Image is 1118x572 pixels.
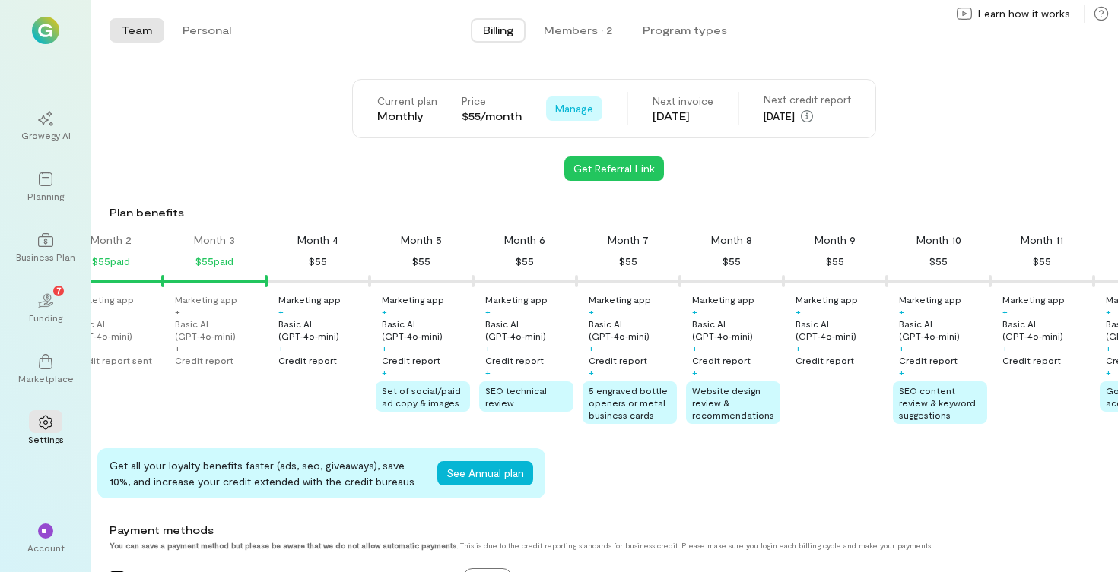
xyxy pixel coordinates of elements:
div: + [796,305,801,318]
div: This is due to the credit reporting standards for business credit. Please make sure you login eac... [110,541,1011,550]
div: + [692,366,697,378]
div: + [692,342,697,354]
div: + [1002,342,1008,354]
div: Funding [29,311,62,324]
div: Current plan [377,93,437,109]
div: Marketplace [18,372,74,384]
div: Settings [28,433,64,445]
div: Basic AI (GPT‑4o‑mini) [796,318,884,342]
div: Credit report sent [71,354,152,366]
span: Manage [555,101,593,116]
div: Credit report [278,354,337,366]
div: + [1106,366,1111,378]
div: $55 [1033,252,1051,270]
div: Members · 2 [544,23,612,38]
div: Business Plan [16,251,75,263]
div: Month 3 [194,232,235,248]
div: Get all your loyalty benefits faster (ads, seo, giveaways), save 10%, and increase your credit ex... [110,457,425,489]
strong: You can save a payment method but please be aware that we do not allow automatic payments. [110,541,458,550]
div: Marketing app [278,293,341,305]
div: Month 4 [297,232,338,248]
div: Credit report [175,354,233,366]
div: Month 11 [1021,232,1063,248]
div: + [1002,305,1008,318]
div: + [692,305,697,318]
div: Marketing app [1002,293,1065,305]
div: + [382,366,387,378]
div: $55 [412,252,430,270]
div: Growegy AI [21,129,71,141]
div: + [485,342,491,354]
div: + [485,366,491,378]
div: Marketing app [382,293,444,305]
div: Price [462,93,522,109]
div: + [899,305,904,318]
button: Program types [630,18,739,43]
div: $55 [619,252,637,270]
div: + [485,305,491,318]
div: Month 7 [608,232,649,248]
div: Marketing app [71,293,134,305]
div: Month 10 [916,232,961,248]
button: See Annual plan [437,461,533,485]
div: Month 9 [815,232,856,248]
div: Month 5 [401,232,442,248]
div: Marketing app [899,293,961,305]
a: Business Plan [18,220,73,275]
a: Growegy AI [18,99,73,153]
div: $55 [516,252,534,270]
div: + [589,342,594,354]
a: Planning [18,160,73,214]
div: Monthly [377,109,437,124]
span: 5 engraved bottle openers or metal business cards [589,385,668,420]
div: Month 6 [504,232,545,248]
button: Members · 2 [532,18,624,43]
div: + [589,366,594,378]
div: Basic AI (GPT‑4o‑mini) [71,318,160,342]
div: Planning [27,190,64,202]
div: Credit report [1002,354,1061,366]
div: + [899,342,904,354]
div: Basic AI (GPT‑4o‑mini) [175,318,263,342]
span: Learn how it works [978,6,1070,21]
div: [DATE] [764,107,851,125]
div: + [278,342,284,354]
span: Set of social/paid ad copy & images [382,385,461,408]
div: + [899,366,904,378]
span: SEO content review & keyword suggestions [899,385,976,420]
div: Credit report [692,354,751,366]
div: Manage [546,96,602,121]
button: Get Referral Link [564,156,664,181]
div: Basic AI (GPT‑4o‑mini) [382,318,470,342]
div: + [382,342,387,354]
div: Marketing app [692,293,754,305]
div: $55 [929,252,948,270]
span: Billing [483,23,513,38]
div: Marketing app [589,293,651,305]
div: Marketing app [485,293,548,305]
div: Credit report [589,354,647,366]
button: Billing [471,18,526,43]
button: Personal [170,18,243,43]
div: Basic AI (GPT‑4o‑mini) [278,318,367,342]
button: Team [110,18,164,43]
div: [DATE] [653,109,713,124]
div: Next credit report [764,92,851,107]
div: Basic AI (GPT‑4o‑mini) [589,318,677,342]
div: $55 paid [195,252,233,270]
div: Marketing app [175,293,237,305]
div: + [796,342,801,354]
a: Funding [18,281,73,336]
div: + [589,305,594,318]
div: $55/month [462,109,522,124]
span: 7 [56,283,62,297]
div: Next invoice [653,93,713,109]
div: Month 8 [711,232,752,248]
div: Credit report [899,354,958,366]
span: Website design review & recommendations [692,385,774,420]
div: + [175,305,180,318]
div: Month 2 [91,232,132,248]
div: Payment methods [110,523,1011,538]
div: $55 [826,252,844,270]
div: Credit report [796,354,854,366]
